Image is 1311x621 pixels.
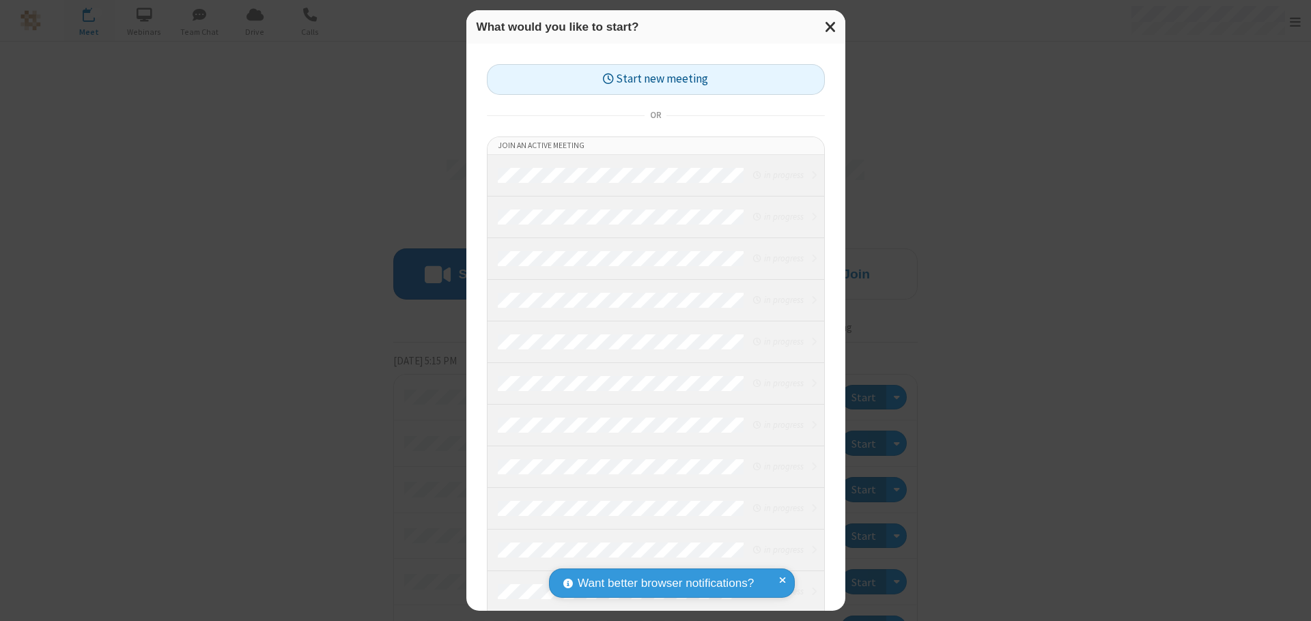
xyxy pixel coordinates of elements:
em: in progress [753,502,803,515]
em: in progress [753,460,803,473]
span: or [645,106,666,125]
em: in progress [753,210,803,223]
em: in progress [753,335,803,348]
button: Start new meeting [487,64,825,95]
button: Close modal [817,10,845,44]
em: in progress [753,543,803,556]
h3: What would you like to start? [477,20,835,33]
em: in progress [753,418,803,431]
li: Join an active meeting [488,137,824,155]
em: in progress [753,252,803,265]
em: in progress [753,293,803,306]
span: Want better browser notifications? [578,575,754,592]
em: in progress [753,169,803,182]
em: in progress [753,377,803,390]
